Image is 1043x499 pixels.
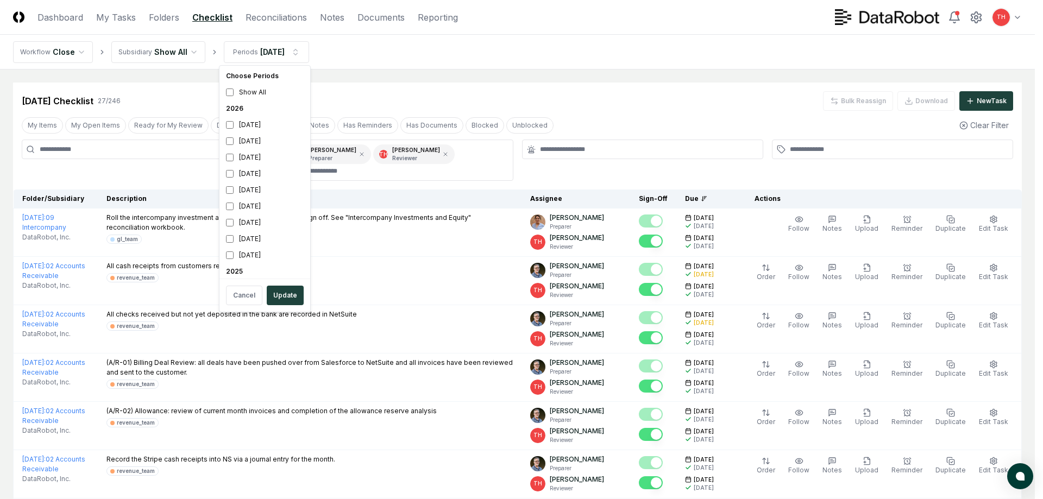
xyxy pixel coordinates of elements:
[267,286,304,305] button: Update
[222,247,308,263] div: [DATE]
[222,263,308,280] div: 2025
[222,117,308,133] div: [DATE]
[222,68,308,84] div: Choose Periods
[222,149,308,166] div: [DATE]
[222,214,308,231] div: [DATE]
[222,166,308,182] div: [DATE]
[222,198,308,214] div: [DATE]
[222,133,308,149] div: [DATE]
[222,231,308,247] div: [DATE]
[226,286,262,305] button: Cancel
[222,84,308,100] div: Show All
[222,100,308,117] div: 2026
[222,182,308,198] div: [DATE]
